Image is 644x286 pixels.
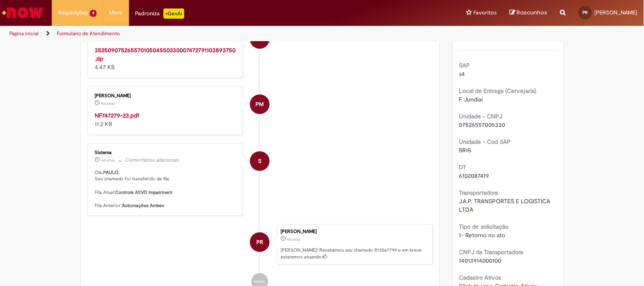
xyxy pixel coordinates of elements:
b: Local de Entrega (Cervejaria) [459,87,537,95]
span: 4d atrás [101,158,115,163]
b: Tipo de solicitação [459,223,509,230]
span: [PERSON_NAME] [595,9,638,16]
span: s4 [459,70,465,78]
b: Transportadora [459,189,498,196]
b: Unidade - Cod SAP [459,138,511,146]
b: SAP [459,62,470,69]
div: PAULO ROBERTO [250,233,270,252]
div: [PERSON_NAME] [95,93,236,98]
span: PM [256,94,264,115]
a: Página inicial [9,30,39,37]
span: BR15 [459,146,472,154]
p: [PERSON_NAME]! Recebemos seu chamado R13567799 e em breve estaremos atuando. [281,247,428,260]
b: CNPJ da Transportadora [459,248,523,256]
p: +GenAi [163,8,184,19]
li: PAULO ROBERTO [87,224,433,265]
span: 6102087419 [459,172,489,179]
a: Rascunhos [510,9,548,17]
span: Rascunhos [517,8,548,17]
time: 25/09/2025 16:26:42 [101,158,115,163]
b: DT [459,163,467,171]
ul: Trilhas de página [6,26,423,42]
span: 14013914000100 [459,257,502,264]
div: 4.47 KB [95,46,236,71]
span: F. Jundiaí [459,95,483,103]
div: System [250,151,270,171]
span: PR [583,10,588,15]
span: PR [256,232,263,252]
span: S [258,151,262,171]
span: 07526557005330 [459,121,506,129]
span: 9 [90,10,97,17]
div: [PERSON_NAME] [281,229,428,234]
div: Sistema [95,150,236,155]
div: Paola Machado [250,95,270,114]
img: ServiceNow [1,4,45,21]
small: Comentários adicionais [126,157,180,164]
a: NF747279-23.pdf [95,112,140,119]
a: Formulário de Atendimento [57,30,120,37]
span: Favoritos [474,8,497,17]
span: J.A.P. TRANSPORTES E LOGISTICA LTDA [459,197,552,213]
p: Olá, , Seu chamado foi transferido de fila. Fila Atual: Fila Anterior: [95,169,236,209]
span: 4d atrás [287,237,301,242]
span: More [110,8,123,17]
time: 25/09/2025 16:26:38 [287,237,301,242]
span: 1- Retorno no ato [459,231,506,239]
b: Automações Ambev [122,202,165,209]
a: 35250907526557010504550230007472791103893750.zip [95,46,236,62]
b: Cadastro Ativos [459,274,501,281]
b: PAULO [104,169,119,176]
div: 11.2 KB [95,111,236,128]
div: Padroniza [135,8,184,19]
span: Requisições [58,8,88,17]
b: Controle ASVD Impairment [115,189,173,196]
span: 4d atrás [101,101,115,106]
b: Unidade - CNPJ [459,112,503,120]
